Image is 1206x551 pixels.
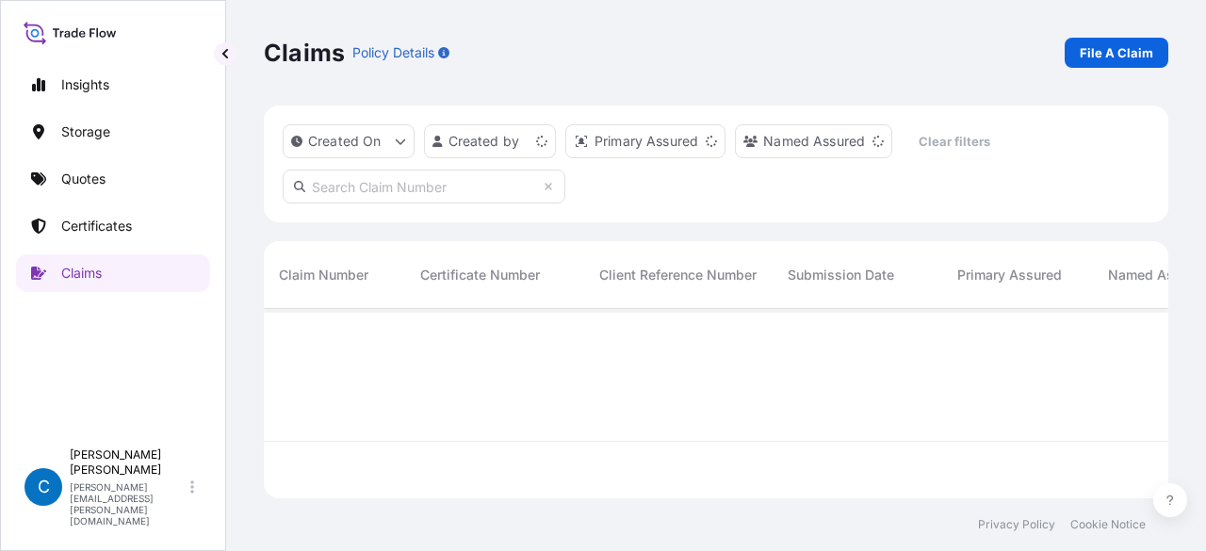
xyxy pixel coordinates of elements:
[264,38,345,68] p: Claims
[16,207,210,245] a: Certificates
[788,266,894,284] span: Submission Date
[957,266,1062,284] span: Primary Assured
[16,254,210,292] a: Claims
[279,266,368,284] span: Claim Number
[16,66,210,104] a: Insights
[599,266,757,284] span: Client Reference Number
[424,124,556,158] button: createdBy Filter options
[61,264,102,283] p: Claims
[61,122,110,141] p: Storage
[978,517,1055,532] a: Privacy Policy
[595,132,698,151] p: Primary Assured
[352,43,434,62] p: Policy Details
[16,113,210,151] a: Storage
[448,132,520,151] p: Created by
[1070,517,1146,532] a: Cookie Notice
[902,126,1007,156] button: Clear filters
[919,132,990,151] p: Clear filters
[61,75,109,94] p: Insights
[763,132,865,151] p: Named Assured
[283,170,565,203] input: Search Claim Number
[16,160,210,198] a: Quotes
[735,124,892,158] button: cargoOwner Filter options
[61,217,132,235] p: Certificates
[61,170,106,188] p: Quotes
[565,124,725,158] button: distributor Filter options
[1080,43,1153,62] p: File A Claim
[38,478,50,496] span: C
[70,447,187,478] p: [PERSON_NAME] [PERSON_NAME]
[1065,38,1168,68] a: File A Claim
[70,481,187,527] p: [PERSON_NAME][EMAIL_ADDRESS][PERSON_NAME][DOMAIN_NAME]
[283,124,415,158] button: createdOn Filter options
[308,132,382,151] p: Created On
[420,266,540,284] span: Certificate Number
